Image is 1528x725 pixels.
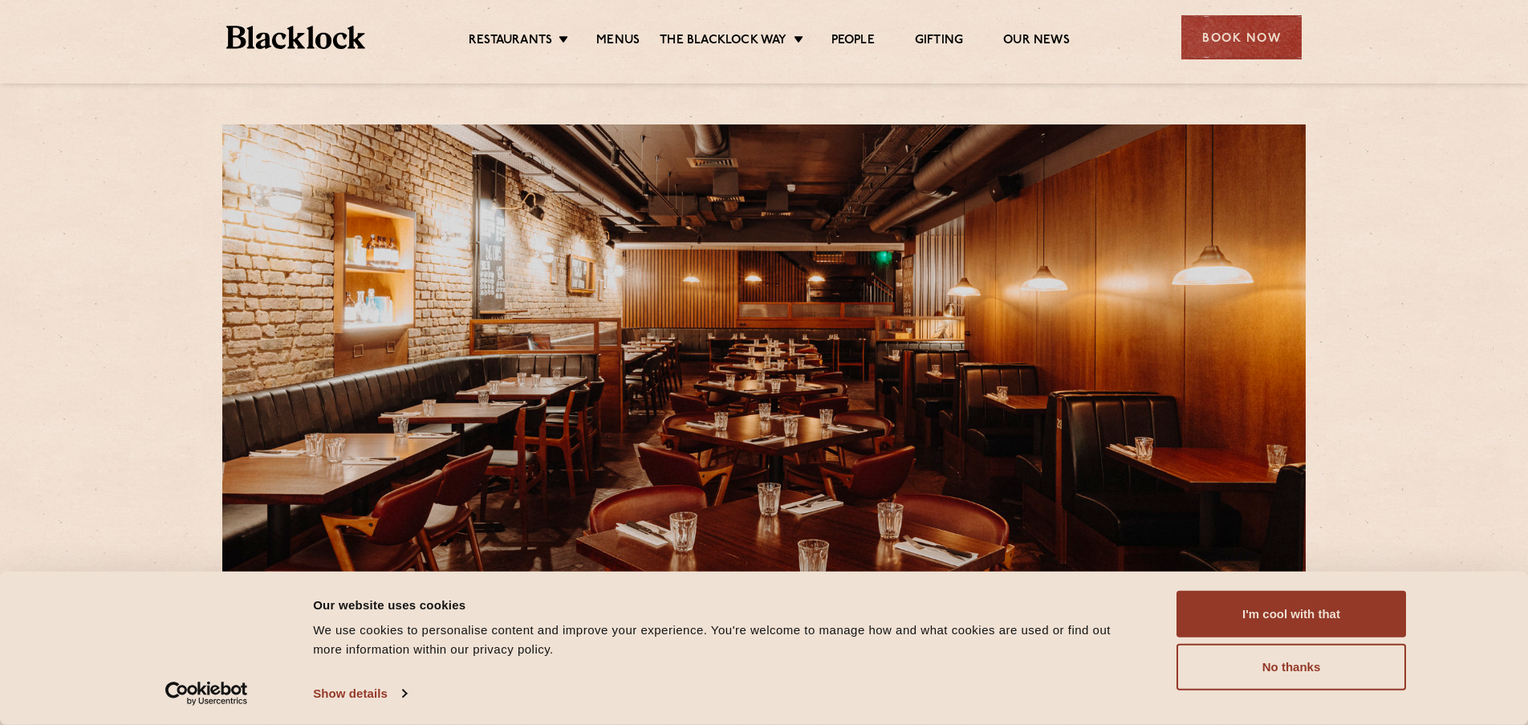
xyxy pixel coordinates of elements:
a: Gifting [915,33,963,51]
a: Show details [313,682,406,706]
button: No thanks [1176,644,1406,690]
a: Our News [1003,33,1070,51]
a: People [831,33,875,51]
button: I'm cool with that [1176,591,1406,637]
div: We use cookies to personalise content and improve your experience. You're welcome to manage how a... [313,621,1140,659]
div: Our website uses cookies [313,595,1140,614]
a: Restaurants [469,33,552,51]
a: Menus [596,33,640,51]
a: The Blacklock Way [660,33,786,51]
img: BL_Textured_Logo-footer-cropped.svg [226,26,365,49]
a: Usercentrics Cookiebot - opens in a new window [136,682,277,706]
div: Book Now [1181,15,1302,59]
